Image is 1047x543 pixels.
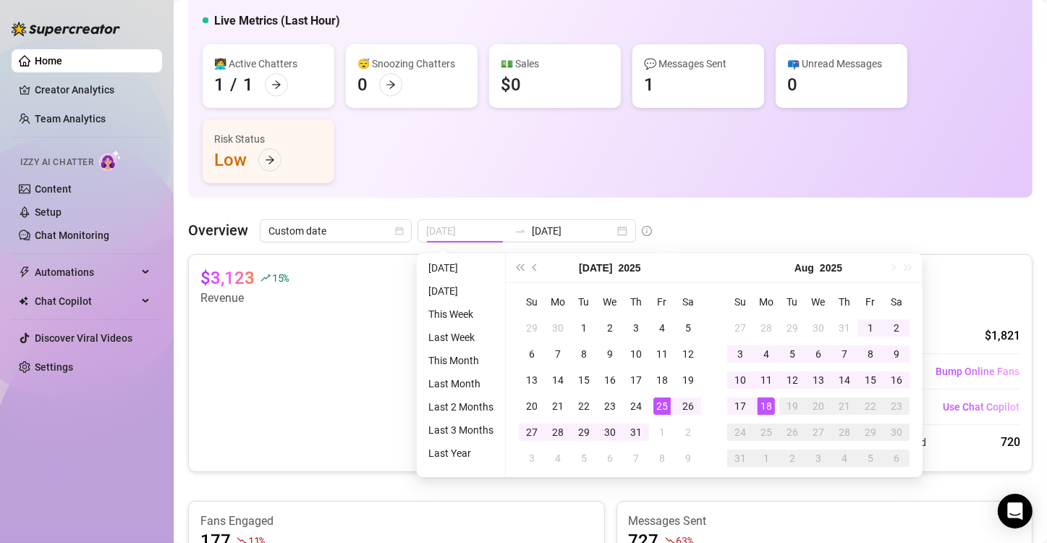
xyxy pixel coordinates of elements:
[627,424,645,441] div: 31
[753,315,779,341] td: 2025-07-28
[836,450,853,467] div: 4
[532,223,614,239] input: End date
[272,271,289,285] span: 15 %
[260,273,271,283] span: rise
[784,424,801,441] div: 26
[649,315,675,341] td: 2025-07-04
[35,290,137,313] span: Chat Copilot
[514,225,526,237] span: swap-right
[831,367,857,393] td: 2025-08-14
[35,183,72,195] a: Content
[627,397,645,415] div: 24
[386,80,396,90] span: arrow-right
[549,397,567,415] div: 21
[523,345,541,363] div: 6
[653,319,671,337] div: 4
[545,367,571,393] td: 2025-07-14
[523,424,541,441] div: 27
[623,367,649,393] td: 2025-07-17
[753,393,779,419] td: 2025-08-18
[857,367,883,393] td: 2025-08-15
[214,56,323,72] div: 👩‍💻 Active Chatters
[758,397,775,415] div: 18
[679,450,697,467] div: 9
[727,341,753,367] td: 2025-08-03
[883,419,910,445] td: 2025-08-30
[732,319,749,337] div: 27
[727,393,753,419] td: 2025-08-17
[519,315,545,341] td: 2025-06-29
[732,371,749,389] div: 10
[836,345,853,363] div: 7
[423,421,499,439] li: Last 3 Months
[653,345,671,363] div: 11
[575,371,593,389] div: 15
[985,327,1020,345] div: $1,821
[679,371,697,389] div: 19
[12,22,120,36] img: logo-BBDzfeDw.svg
[675,445,701,471] td: 2025-08-09
[597,315,623,341] td: 2025-07-02
[512,253,527,282] button: Last year (Control + left)
[888,397,905,415] div: 23
[862,424,879,441] div: 29
[214,12,340,30] h5: Live Metrics (Last Hour)
[423,398,499,416] li: Last 2 Months
[519,445,545,471] td: 2025-08-03
[836,397,853,415] div: 21
[649,367,675,393] td: 2025-07-18
[423,259,499,277] li: [DATE]
[200,266,255,290] article: $3,123
[753,445,779,471] td: 2025-09-01
[862,450,879,467] div: 5
[805,393,831,419] td: 2025-08-20
[831,341,857,367] td: 2025-08-07
[857,445,883,471] td: 2025-09-05
[527,253,543,282] button: Previous month (PageUp)
[857,419,883,445] td: 2025-08-29
[679,319,697,337] div: 5
[810,345,827,363] div: 6
[627,345,645,363] div: 10
[597,419,623,445] td: 2025-07-30
[888,450,905,467] div: 6
[935,360,1020,383] button: Bump Online Fans
[571,393,597,419] td: 2025-07-22
[523,371,541,389] div: 13
[268,220,403,242] span: Custom date
[623,315,649,341] td: 2025-07-03
[753,367,779,393] td: 2025-08-11
[601,397,619,415] div: 23
[579,253,612,282] button: Choose a month
[571,419,597,445] td: 2025-07-29
[784,371,801,389] div: 12
[883,315,910,341] td: 2025-08-02
[831,419,857,445] td: 2025-08-28
[200,290,289,307] article: Revenue
[627,450,645,467] div: 7
[653,424,671,441] div: 1
[810,319,827,337] div: 30
[545,445,571,471] td: 2025-08-04
[601,450,619,467] div: 6
[545,289,571,315] th: Mo
[888,424,905,441] div: 30
[758,319,775,337] div: 28
[357,56,466,72] div: 😴 Snoozing Chatters
[243,73,253,96] div: 1
[514,225,526,237] span: to
[519,289,545,315] th: Su
[35,230,109,241] a: Chat Monitoring
[758,345,775,363] div: 4
[545,393,571,419] td: 2025-07-21
[523,397,541,415] div: 20
[575,397,593,415] div: 22
[523,319,541,337] div: 29
[501,56,609,72] div: 💵 Sales
[784,319,801,337] div: 29
[727,445,753,471] td: 2025-08-31
[675,289,701,315] th: Sa
[597,367,623,393] td: 2025-07-16
[426,223,509,239] input: Start date
[597,341,623,367] td: 2025-07-09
